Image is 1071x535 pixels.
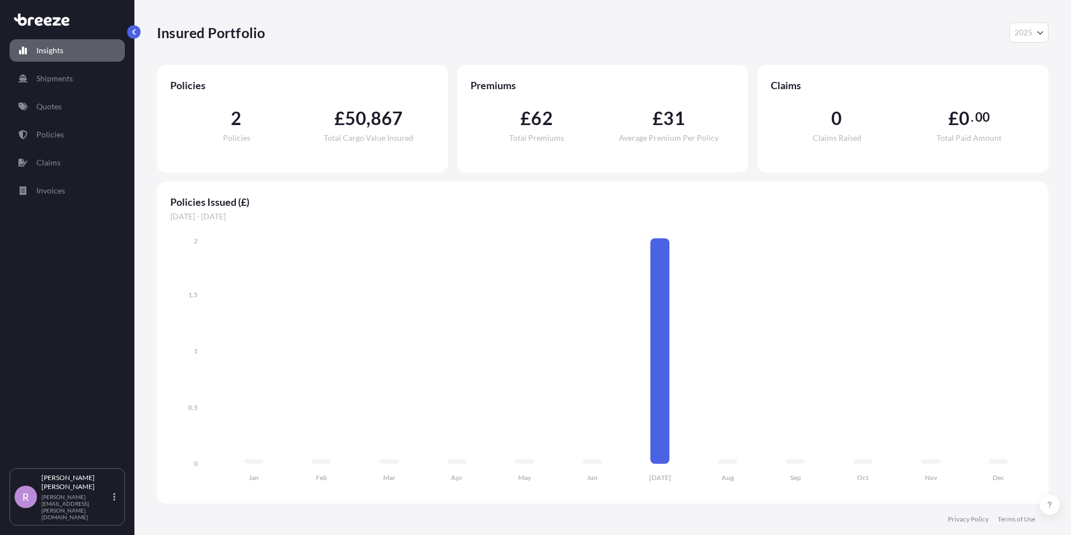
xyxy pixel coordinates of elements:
[619,134,719,142] span: Average Premium Per Policy
[345,109,366,127] span: 50
[451,473,463,482] tspan: Apr
[36,45,63,56] p: Insights
[249,473,259,482] tspan: Jan
[649,473,671,482] tspan: [DATE]
[36,73,73,84] p: Shipments
[587,473,598,482] tspan: Jun
[520,109,531,127] span: £
[10,151,125,174] a: Claims
[531,109,552,127] span: 62
[948,515,989,524] a: Privacy Policy
[790,473,801,482] tspan: Sep
[518,473,532,482] tspan: May
[509,134,564,142] span: Total Premiums
[993,473,1004,482] tspan: Dec
[925,473,938,482] tspan: Nov
[971,113,974,122] span: .
[194,347,198,355] tspan: 1
[170,211,1035,222] span: [DATE] - [DATE]
[231,109,241,127] span: 2
[36,129,64,140] p: Policies
[223,134,250,142] span: Policies
[36,101,62,112] p: Quotes
[383,473,395,482] tspan: Mar
[41,473,111,491] p: [PERSON_NAME] [PERSON_NAME]
[10,123,125,146] a: Policies
[653,109,663,127] span: £
[371,109,403,127] span: 867
[157,24,265,41] p: Insured Portfolio
[721,473,734,482] tspan: Aug
[1009,22,1049,43] button: Year Selector
[36,185,65,196] p: Invoices
[975,113,990,122] span: 00
[170,79,435,92] span: Policies
[998,515,1035,524] a: Terms of Use
[366,109,370,127] span: ,
[188,403,198,412] tspan: 0.5
[471,79,735,92] span: Premiums
[10,67,125,90] a: Shipments
[663,109,684,127] span: 31
[36,157,60,168] p: Claims
[194,459,198,468] tspan: 0
[10,95,125,118] a: Quotes
[194,237,198,245] tspan: 2
[948,109,959,127] span: £
[41,494,111,520] p: [PERSON_NAME][EMAIL_ADDRESS][PERSON_NAME][DOMAIN_NAME]
[937,134,1002,142] span: Total Paid Amount
[1014,27,1032,38] span: 2025
[831,109,842,127] span: 0
[10,39,125,62] a: Insights
[10,179,125,202] a: Invoices
[170,195,1035,209] span: Policies Issued (£)
[324,134,413,142] span: Total Cargo Value Insured
[959,109,970,127] span: 0
[771,79,1035,92] span: Claims
[188,290,198,299] tspan: 1.5
[22,491,29,502] span: R
[857,473,869,482] tspan: Oct
[813,134,862,142] span: Claims Raised
[316,473,327,482] tspan: Feb
[334,109,345,127] span: £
